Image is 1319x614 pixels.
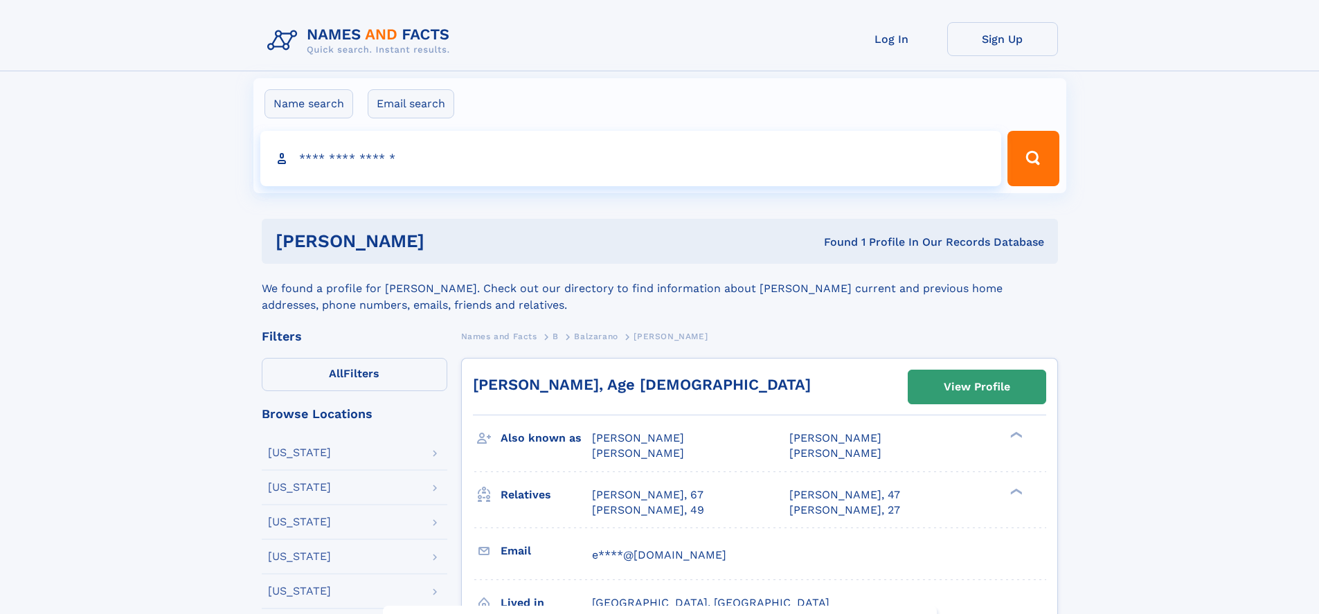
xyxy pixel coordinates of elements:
[268,447,331,458] div: [US_STATE]
[574,327,618,345] a: Balzarano
[789,431,881,444] span: [PERSON_NAME]
[262,330,447,343] div: Filters
[262,358,447,391] label: Filters
[553,327,559,345] a: B
[268,586,331,597] div: [US_STATE]
[908,370,1046,404] a: View Profile
[592,446,684,460] span: [PERSON_NAME]
[264,89,353,118] label: Name search
[368,89,454,118] label: Email search
[473,376,811,393] a: [PERSON_NAME], Age [DEMOGRAPHIC_DATA]
[836,22,947,56] a: Log In
[592,431,684,444] span: [PERSON_NAME]
[789,487,900,503] a: [PERSON_NAME], 47
[947,22,1058,56] a: Sign Up
[574,332,618,341] span: Balzarano
[592,487,703,503] a: [PERSON_NAME], 67
[461,327,537,345] a: Names and Facts
[553,332,559,341] span: B
[262,408,447,420] div: Browse Locations
[592,596,829,609] span: [GEOGRAPHIC_DATA], [GEOGRAPHIC_DATA]
[789,503,900,518] a: [PERSON_NAME], 27
[262,22,461,60] img: Logo Names and Facts
[276,233,625,250] h1: [PERSON_NAME]
[501,426,592,450] h3: Also known as
[262,264,1058,314] div: We found a profile for [PERSON_NAME]. Check out our directory to find information about [PERSON_N...
[268,516,331,527] div: [US_STATE]
[260,131,1002,186] input: search input
[1007,431,1023,440] div: ❯
[789,446,881,460] span: [PERSON_NAME]
[268,482,331,493] div: [US_STATE]
[501,539,592,563] h3: Email
[268,551,331,562] div: [US_STATE]
[634,332,708,341] span: [PERSON_NAME]
[944,371,1010,403] div: View Profile
[624,235,1044,250] div: Found 1 Profile In Our Records Database
[329,367,343,380] span: All
[501,483,592,507] h3: Relatives
[1007,131,1059,186] button: Search Button
[592,503,704,518] a: [PERSON_NAME], 49
[1007,487,1023,496] div: ❯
